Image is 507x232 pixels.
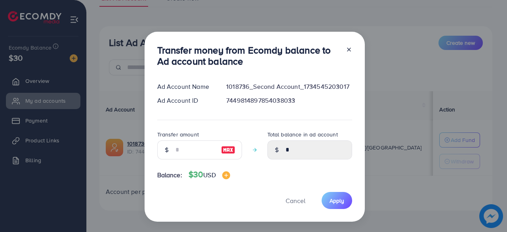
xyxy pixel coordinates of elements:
h4: $30 [189,170,230,180]
span: Balance: [157,171,182,180]
div: Ad Account Name [151,82,220,91]
span: Apply [330,197,344,205]
button: Apply [322,192,352,209]
div: 1018736_Second Account_1734545203017 [220,82,358,91]
span: USD [203,171,215,179]
div: Ad Account ID [151,96,220,105]
span: Cancel [286,196,305,205]
button: Cancel [276,192,315,209]
img: image [221,145,235,155]
label: Transfer amount [157,130,199,138]
label: Total balance in ad account [267,130,338,138]
h3: Transfer money from Ecomdy balance to Ad account balance [157,44,339,67]
img: image [222,171,230,179]
div: 7449814897854038033 [220,96,358,105]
